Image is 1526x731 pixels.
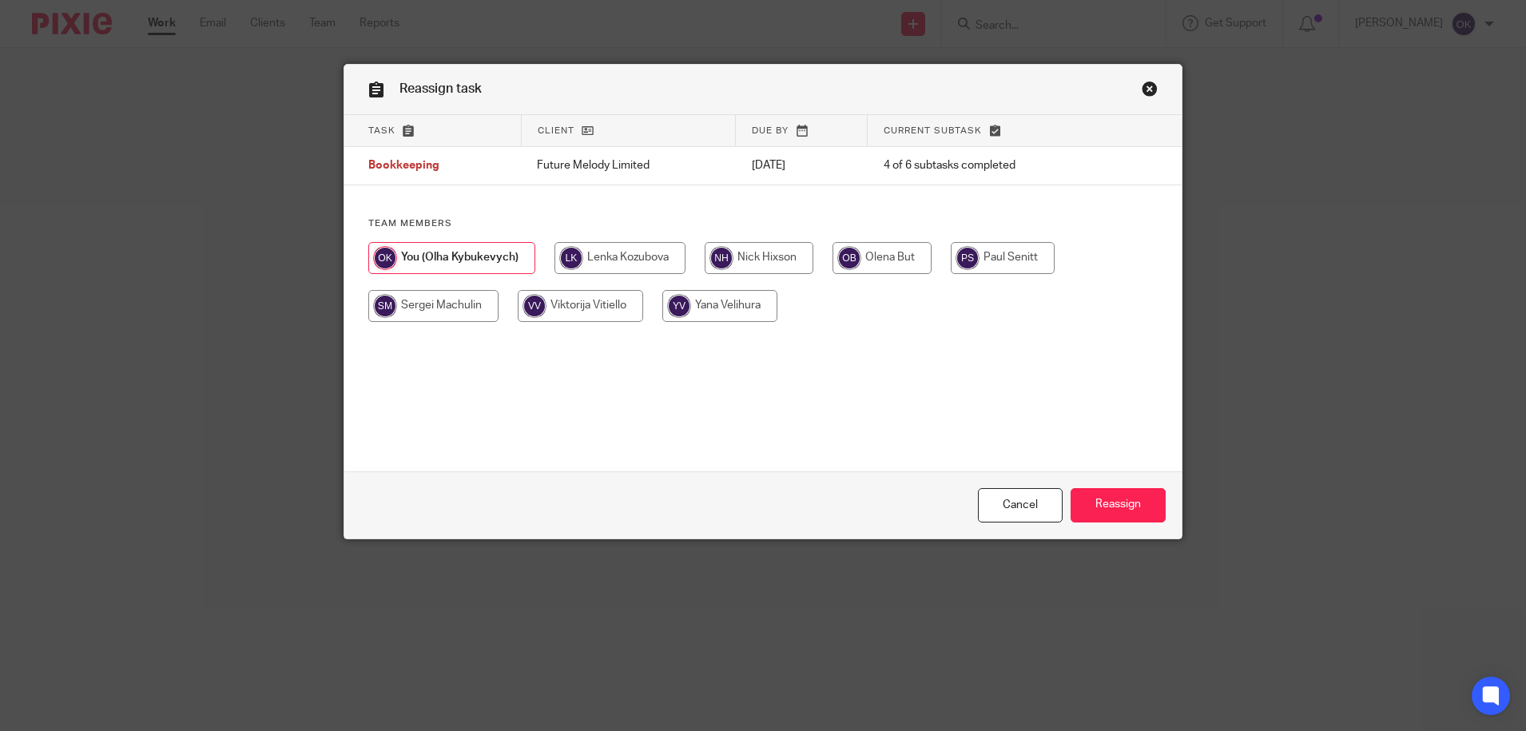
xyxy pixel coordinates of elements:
a: Close this dialog window [1142,81,1158,102]
h4: Team members [368,217,1158,230]
input: Reassign [1071,488,1166,522]
span: Due by [752,126,789,135]
span: Client [538,126,574,135]
a: Close this dialog window [978,488,1063,522]
span: Bookkeeping [368,161,439,172]
span: Task [368,126,395,135]
p: Future Melody Limited [537,157,720,173]
span: Reassign task [399,82,482,95]
td: 4 of 6 subtasks completed [868,147,1111,185]
p: [DATE] [752,157,852,173]
span: Current subtask [884,126,982,135]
